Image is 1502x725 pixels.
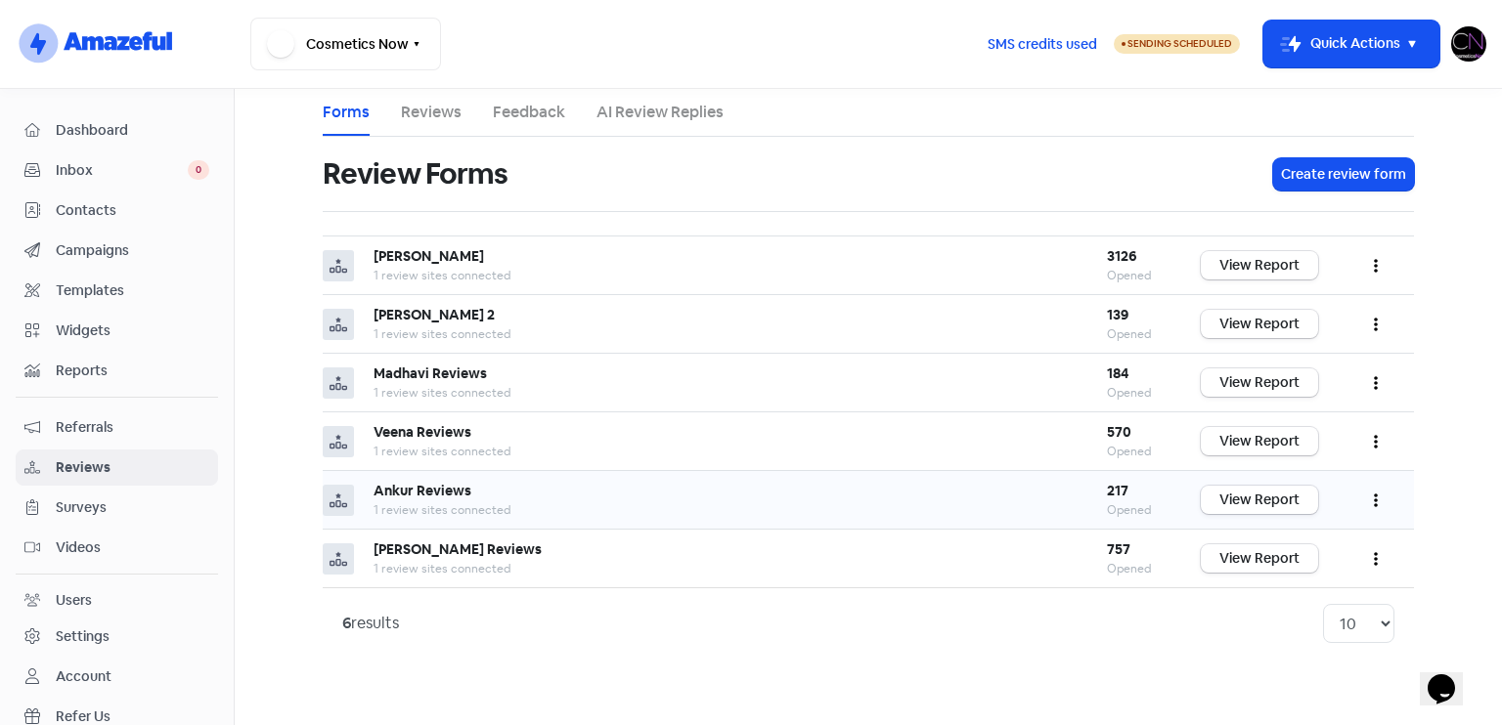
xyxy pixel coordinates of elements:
[16,273,218,309] a: Templates
[250,18,441,70] button: Cosmetics Now
[1107,247,1136,265] b: 3126
[1107,540,1130,558] b: 757
[16,618,218,655] a: Settings
[374,385,510,401] span: 1 review sites connected
[1107,423,1131,441] b: 570
[56,240,209,261] span: Campaigns
[16,152,218,189] a: Inbox 0
[374,444,510,459] span: 1 review sites connected
[374,540,542,558] b: [PERSON_NAME] Reviews
[56,320,209,341] span: Widgets
[1107,482,1128,499] b: 217
[1114,32,1240,56] a: Sending Scheduled
[56,280,209,301] span: Templates
[56,417,209,438] span: Referrals
[374,268,510,283] span: 1 review sites connected
[16,659,218,695] a: Account
[56,457,209,478] span: Reviews
[56,497,209,518] span: Surveys
[374,306,495,323] b: [PERSON_NAME] 2
[16,530,218,566] a: Videos
[56,200,209,221] span: Contacts
[374,423,471,441] b: Veena Reviews
[1201,310,1318,338] a: View Report
[188,160,209,180] span: 0
[56,666,111,687] div: Account
[323,143,508,205] h1: Review Forms
[1107,384,1162,402] div: Opened
[1420,647,1482,705] iframe: chat widget
[16,409,218,446] a: Referrals
[56,160,188,181] span: Inbox
[374,482,471,499] b: Ankur Reviews
[16,313,218,349] a: Widgets
[1107,501,1162,519] div: Opened
[16,233,218,269] a: Campaigns
[1127,37,1232,50] span: Sending Scheduled
[16,490,218,526] a: Surveys
[493,101,565,124] a: Feedback
[1201,368,1318,397] a: View Report
[56,590,92,611] div: Users
[56,361,209,381] span: Reports
[16,192,218,229] a: Contacts
[1201,427,1318,455] a: View Report
[16,582,218,618] a: Users
[56,120,209,141] span: Dashboard
[16,353,218,389] a: Reports
[971,32,1114,53] a: SMS credits used
[1107,306,1128,323] b: 139
[374,502,510,518] span: 1 review sites connected
[374,326,510,342] span: 1 review sites connected
[401,101,462,124] a: Reviews
[1107,267,1162,284] div: Opened
[1201,251,1318,279] a: View Report
[1107,325,1162,343] div: Opened
[374,364,487,382] b: Madhavi Reviews
[1273,158,1414,191] button: Create review form
[1263,21,1439,67] button: Quick Actions
[1107,560,1162,577] div: Opened
[342,613,351,633] strong: 6
[323,101,370,124] a: Forms
[1107,364,1128,382] b: 184
[1107,443,1162,460] div: Opened
[374,247,484,265] b: [PERSON_NAME]
[596,101,724,124] a: AI Review Replies
[56,626,110,647] div: Settings
[988,34,1097,55] span: SMS credits used
[1201,486,1318,514] a: View Report
[16,449,218,486] a: Reviews
[374,561,510,576] span: 1 review sites connected
[1201,544,1318,573] a: View Report
[1451,26,1486,62] img: User
[16,112,218,149] a: Dashboard
[342,612,399,635] div: results
[56,537,209,558] span: Videos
